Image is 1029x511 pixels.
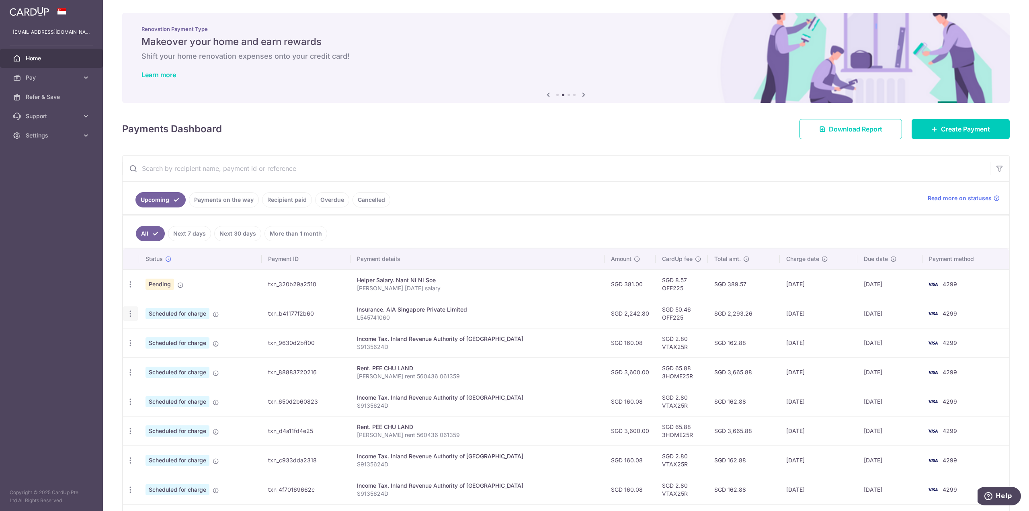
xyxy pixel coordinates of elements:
img: Bank Card [925,367,941,377]
a: More than 1 month [264,226,327,241]
p: S9135624D [357,402,598,410]
span: Due date [864,255,888,263]
td: SGD 381.00 [605,269,656,299]
p: S9135624D [357,343,598,351]
span: Amount [611,255,631,263]
th: Payment details [351,248,605,269]
p: L545741060 [357,314,598,322]
a: Next 7 days [168,226,211,241]
td: txn_4f70169662c [262,475,351,504]
td: txn_650d2b60823 [262,387,351,416]
td: SGD 389.57 [708,269,780,299]
span: 4299 [943,369,957,376]
img: Bank Card [925,279,941,289]
span: Pending [146,279,174,290]
p: [EMAIL_ADDRESS][DOMAIN_NAME] [13,28,90,36]
span: Pay [26,74,79,82]
p: S9135624D [357,460,598,468]
td: SGD 3,600.00 [605,357,656,387]
td: [DATE] [780,357,857,387]
span: Read more on statuses [928,194,992,202]
td: txn_b41177f2b60 [262,299,351,328]
img: CardUp [10,6,49,16]
p: S9135624D [357,490,598,498]
td: SGD 8.57 OFF225 [656,269,708,299]
a: Create Payment [912,119,1010,139]
span: Create Payment [941,124,990,134]
td: [DATE] [857,475,922,504]
td: SGD 65.88 3HOME25R [656,416,708,445]
span: Download Report [829,124,882,134]
span: Status [146,255,163,263]
img: Bank Card [925,338,941,348]
td: [DATE] [780,387,857,416]
h6: Shift your home renovation expenses onto your credit card! [141,51,990,61]
img: Bank Card [925,485,941,495]
span: 4299 [943,339,957,346]
td: [DATE] [857,445,922,475]
td: [DATE] [780,475,857,504]
div: Insurance. AIA Singapore Private Limited [357,306,598,314]
td: SGD 160.08 [605,328,656,357]
td: SGD 65.88 3HOME25R [656,357,708,387]
td: [DATE] [780,269,857,299]
h4: Payments Dashboard [122,122,222,136]
div: Income Tax. Inland Revenue Authority of [GEOGRAPHIC_DATA] [357,394,598,402]
td: SGD 162.88 [708,387,780,416]
a: All [136,226,165,241]
span: Total amt. [714,255,741,263]
span: CardUp fee [662,255,693,263]
td: SGD 2.80 VTAX25R [656,445,708,475]
div: Rent. PEE CHU LAND [357,423,598,431]
p: [PERSON_NAME] rent 560436 061359 [357,431,598,439]
p: [PERSON_NAME] [DATE] salary [357,284,598,292]
span: 4299 [943,457,957,464]
td: SGD 3,600.00 [605,416,656,445]
div: Income Tax. Inland Revenue Authority of [GEOGRAPHIC_DATA] [357,452,598,460]
td: SGD 2.80 VTAX25R [656,475,708,504]
a: Payments on the way [189,192,259,207]
td: SGD 162.88 [708,328,780,357]
th: Payment method [922,248,1009,269]
td: SGD 3,665.88 [708,357,780,387]
p: Renovation Payment Type [141,26,990,32]
h5: Makeover your home and earn rewards [141,35,990,48]
img: Bank Card [925,309,941,318]
a: Next 30 days [214,226,261,241]
img: Renovation banner [122,13,1010,103]
td: [DATE] [857,269,922,299]
span: Scheduled for charge [146,337,209,349]
span: Scheduled for charge [146,396,209,407]
input: Search by recipient name, payment id or reference [123,156,990,181]
td: [DATE] [857,387,922,416]
span: Scheduled for charge [146,367,209,378]
td: [DATE] [857,299,922,328]
span: Refer & Save [26,93,79,101]
span: Settings [26,131,79,140]
td: SGD 2,293.26 [708,299,780,328]
a: Read more on statuses [928,194,1000,202]
span: 4299 [943,310,957,317]
td: SGD 160.08 [605,445,656,475]
td: [DATE] [857,328,922,357]
td: [DATE] [780,445,857,475]
span: 4299 [943,427,957,434]
td: SGD 2.80 VTAX25R [656,387,708,416]
td: txn_d4a11fd4e25 [262,416,351,445]
td: [DATE] [780,299,857,328]
td: txn_88883720216 [262,357,351,387]
div: Income Tax. Inland Revenue Authority of [GEOGRAPHIC_DATA] [357,335,598,343]
span: Scheduled for charge [146,425,209,437]
td: SGD 2.80 VTAX25R [656,328,708,357]
td: txn_9630d2bff00 [262,328,351,357]
img: Bank Card [925,397,941,406]
td: [DATE] [857,416,922,445]
td: [DATE] [780,416,857,445]
td: SGD 162.88 [708,445,780,475]
iframe: Opens a widget where you can find more information [978,487,1021,507]
span: Support [26,112,79,120]
td: SGD 160.08 [605,475,656,504]
span: 4299 [943,486,957,493]
td: txn_c933dda2318 [262,445,351,475]
td: SGD 3,665.88 [708,416,780,445]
